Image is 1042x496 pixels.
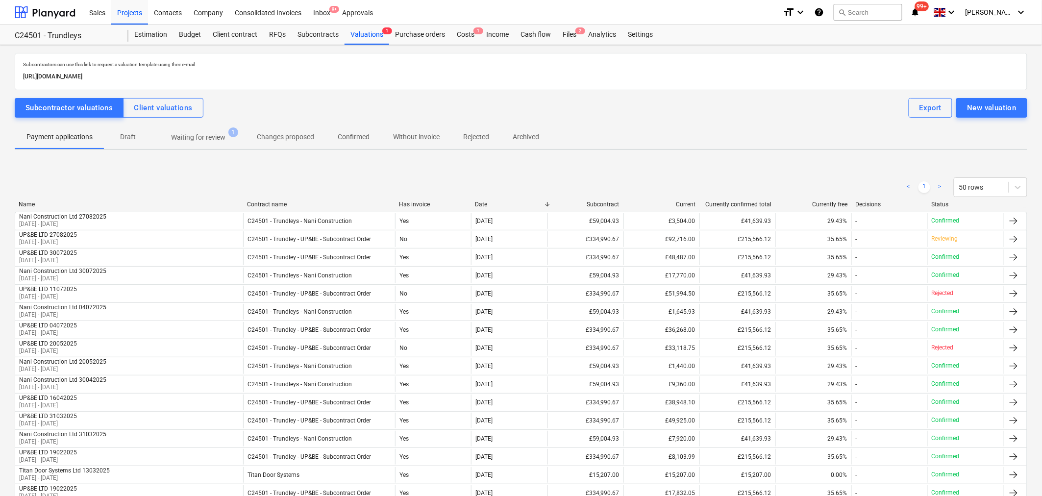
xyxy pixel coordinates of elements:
[623,413,699,428] div: £49,925.00
[699,322,775,338] div: £215,566.12
[838,8,846,16] span: search
[399,201,467,208] div: Has invoice
[547,467,623,483] div: £15,207.00
[248,363,352,370] div: C24501 - Trundleys - Nani Construction
[932,398,960,406] p: Confirmed
[395,467,471,483] div: Yes
[475,399,493,406] div: [DATE]
[475,201,543,208] div: Date
[547,213,623,229] div: £59,004.93
[828,453,847,460] span: 35.65%
[623,467,699,483] div: £15,207.00
[395,395,471,410] div: Yes
[475,290,493,297] div: [DATE]
[623,395,699,410] div: £38,948.10
[248,236,371,243] div: C24501 - Trundley - UP&BE - Subcontract Order
[19,358,106,365] div: Nani Construction Ltd 20052025
[395,340,471,356] div: No
[623,449,699,465] div: £8,103.99
[19,274,106,283] p: [DATE] - [DATE]
[910,6,920,18] i: notifications
[1016,6,1027,18] i: keyboard_arrow_down
[19,256,77,265] p: [DATE] - [DATE]
[623,286,699,301] div: £51,994.50
[475,308,493,315] div: [DATE]
[395,231,471,247] div: No
[15,98,124,118] button: Subcontractor valuations
[248,308,352,315] div: C24501 - Trundleys - Nani Construction
[903,181,915,193] a: Previous page
[23,61,1019,68] p: Subcontractors can use this link to request a valuation template using their e-mail
[918,181,930,193] a: Page 1 is your current page
[395,286,471,301] div: No
[19,420,77,428] p: [DATE] - [DATE]
[475,326,493,333] div: [DATE]
[932,307,960,316] p: Confirmed
[699,340,775,356] div: £215,566.12
[475,435,493,442] div: [DATE]
[248,435,352,442] div: C24501 - Trundleys - Nani Construction
[834,4,902,21] button: Search
[451,25,480,45] a: Costs1
[828,236,847,243] span: 35.65%
[19,365,106,373] p: [DATE] - [DATE]
[248,417,371,424] div: C24501 - Trundley - UP&BE - Subcontract Order
[932,217,960,225] p: Confirmed
[582,25,622,45] a: Analytics
[623,249,699,265] div: £48,487.00
[547,449,623,465] div: £334,990.67
[551,201,620,208] div: Subcontract
[828,381,847,388] span: 29.43%
[395,376,471,392] div: Yes
[515,25,557,45] a: Cash flow
[932,235,958,243] p: Reviewing
[329,6,339,13] span: 9+
[15,31,117,41] div: C24501 - Trundleys
[932,271,960,279] p: Confirmed
[248,381,352,388] div: C24501 - Trundleys - Nani Construction
[856,471,857,478] div: -
[19,249,77,256] div: UP&BE LTD 30072025
[248,453,371,460] div: C24501 - Trundley - UP&BE - Subcontract Order
[699,286,775,301] div: £215,566.12
[699,268,775,283] div: £41,639.93
[856,453,857,460] div: -
[475,381,493,388] div: [DATE]
[856,236,857,243] div: -
[932,362,960,370] p: Confirmed
[25,101,113,114] div: Subcontractor valuations
[19,438,106,446] p: [DATE] - [DATE]
[480,25,515,45] div: Income
[475,218,493,224] div: [DATE]
[19,322,77,329] div: UP&BE LTD 04072025
[623,431,699,446] div: £7,920.00
[19,395,77,401] div: UP&BE LTD 16042025
[699,431,775,446] div: £41,639.93
[19,376,106,383] div: Nani Construction Ltd 30042025
[19,401,77,410] p: [DATE] - [DATE]
[547,322,623,338] div: £334,990.67
[814,6,824,18] i: Knowledge base
[831,471,847,478] span: 0.00%
[395,431,471,446] div: Yes
[19,213,106,220] div: Nani Construction Ltd 27082025
[932,253,960,261] p: Confirmed
[395,413,471,428] div: Yes
[475,272,493,279] div: [DATE]
[19,268,106,274] div: Nani Construction Ltd 30072025
[547,304,623,320] div: £59,004.93
[909,98,953,118] button: Export
[699,249,775,265] div: £215,566.12
[828,435,847,442] span: 29.43%
[116,132,140,142] p: Draft
[699,413,775,428] div: £215,566.12
[263,25,292,45] a: RFQs
[19,238,77,247] p: [DATE] - [DATE]
[966,8,1015,16] span: [PERSON_NAME]
[248,471,299,478] div: Titan Door Systems
[173,25,207,45] a: Budget
[19,220,106,228] p: [DATE] - [DATE]
[915,1,929,11] span: 99+
[248,345,371,351] div: C24501 - Trundley - UP&BE - Subcontract Order
[699,358,775,374] div: £41,639.93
